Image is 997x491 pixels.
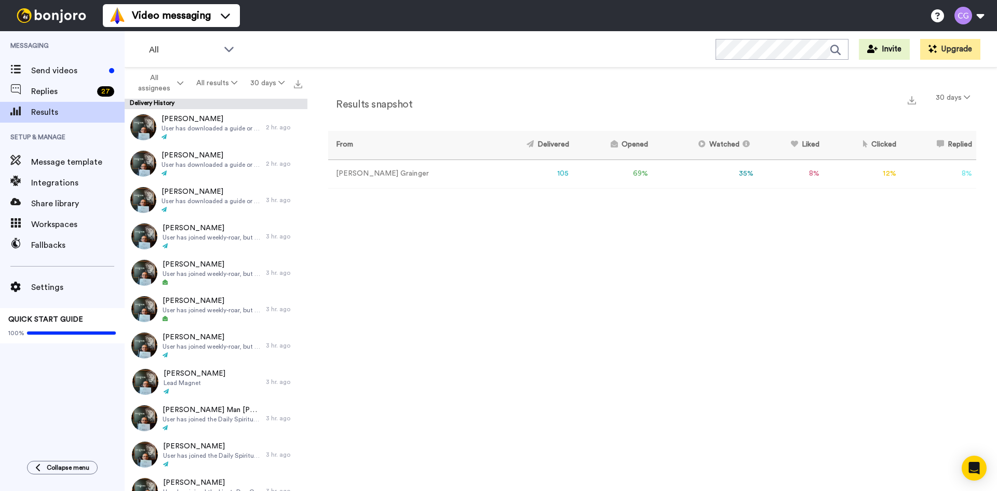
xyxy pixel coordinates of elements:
[131,260,157,286] img: c4e0149f-d340-4a74-99ab-b995a03a1490-thumb.jpg
[294,80,302,88] img: export.svg
[125,364,307,400] a: [PERSON_NAME]Lead Magnet3 hr. ago
[163,342,261,351] span: User has joined weekly-roar, but is not in Mighty Networks.
[244,74,291,92] button: 30 days
[929,88,976,107] button: 30 days
[31,64,105,77] span: Send videos
[859,39,910,60] button: Invite
[130,114,156,140] img: 256ea5d2-d57e-4ebd-a0a8-74d32cf6f4e7-thumb.jpg
[163,477,261,488] span: [PERSON_NAME]
[328,131,486,160] th: From
[266,305,302,313] div: 3 hr. ago
[573,131,652,160] th: Opened
[266,232,302,241] div: 3 hr. ago
[125,99,307,109] div: Delivery History
[266,160,302,168] div: 2 hr. ago
[163,233,261,242] span: User has joined weekly-roar, but is not in Mighty Networks.
[47,463,89,472] span: Collapse menu
[266,269,302,277] div: 3 hr. ago
[12,8,90,23] img: bj-logo-header-white.svg
[652,131,758,160] th: Watched
[31,177,125,189] span: Integrations
[163,452,261,460] span: User has joined the Daily Spiritual Kick Off
[130,187,156,213] img: acec6246-44f8-4bb2-aa42-d4c863cb8685-thumb.jpg
[163,306,261,314] span: User has joined weekly-roar, but is not in Mighty Networks.
[125,291,307,327] a: [PERSON_NAME]User has joined weekly-roar, but is not in Mighty Networks.3 hr. ago
[900,131,976,160] th: Replied
[758,131,824,160] th: Liked
[161,187,261,197] span: [PERSON_NAME]
[758,160,824,188] td: 8 %
[130,151,156,177] img: 29c90fc4-3d47-48cc-948e-6fb72f9551ba-thumb.jpg
[652,160,758,188] td: 35 %
[125,109,307,145] a: [PERSON_NAME]User has downloaded a guide or filled out a form that is not Weekly Roar, 30 Days or...
[161,114,261,124] span: [PERSON_NAME]
[125,327,307,364] a: [PERSON_NAME]User has joined weekly-roar, but is not in Mighty Networks.3 hr. ago
[125,436,307,473] a: [PERSON_NAME]User has joined the Daily Spiritual Kick Off3 hr. ago
[163,270,261,278] span: User has joined weekly-roar, but is not in Mighty Networks.
[125,182,307,218] a: [PERSON_NAME]User has downloaded a guide or filled out a form that is not Weekly Roar, 30 Days or...
[31,85,93,98] span: Replies
[109,7,126,24] img: vm-color.svg
[266,196,302,204] div: 3 hr. ago
[31,197,125,210] span: Share library
[27,461,98,474] button: Collapse menu
[573,160,652,188] td: 69 %
[163,332,261,342] span: [PERSON_NAME]
[133,73,175,94] span: All assignees
[164,379,225,387] span: Lead Magnet
[8,316,83,323] span: QUICK START GUIDE
[328,160,486,188] td: [PERSON_NAME] Grainger
[163,296,261,306] span: [PERSON_NAME]
[161,150,261,161] span: [PERSON_NAME]
[164,368,225,379] span: [PERSON_NAME]
[132,369,158,395] img: ff416bdc-d2ed-4190-b2da-73e4a7f75425-thumb.jpg
[266,341,302,350] div: 3 hr. ago
[163,415,261,423] span: User has joined the Daily Spiritual Kick Off
[131,296,157,322] img: f1abf84f-9953-45cc-8b78-cb5b6f671ba9-thumb.jpg
[291,75,305,91] button: Export all results that match these filters now.
[161,197,261,205] span: User has downloaded a guide or filled out a form that is not Weekly Roar, 30 Days or Assessment, ...
[908,96,916,104] img: export.svg
[161,124,261,132] span: User has downloaded a guide or filled out a form that is not Weekly Roar, 30 Days or Assessment, ...
[266,450,302,459] div: 3 hr. ago
[131,223,157,249] img: 6efd799d-96e7-4081-b740-de48a25f2485-thumb.jpg
[132,442,158,468] img: b7193b8d-209e-4f6f-9962-0a9fa4124a7e-thumb.jpg
[824,131,900,160] th: Clicked
[31,281,125,294] span: Settings
[132,8,211,23] span: Video messaging
[31,218,125,231] span: Workspaces
[163,223,261,233] span: [PERSON_NAME]
[824,160,900,188] td: 12 %
[97,86,114,97] div: 27
[125,255,307,291] a: [PERSON_NAME]User has joined weekly-roar, but is not in Mighty Networks.3 hr. ago
[31,156,125,168] span: Message template
[163,441,261,452] span: [PERSON_NAME]
[125,145,307,182] a: [PERSON_NAME]User has downloaded a guide or filled out a form that is not Weekly Roar, 30 Days or...
[328,99,412,110] h2: Results snapshot
[266,123,302,131] div: 2 hr. ago
[486,160,573,188] td: 105
[131,333,157,359] img: 17f66b40-b8fb-4535-86e5-edf5ce4b9a0d-thumb.jpg
[149,44,219,56] span: All
[163,405,261,415] span: [PERSON_NAME] Man [PERSON_NAME]
[125,218,307,255] a: [PERSON_NAME]User has joined weekly-roar, but is not in Mighty Networks.3 hr. ago
[962,456,987,481] div: Open Intercom Messenger
[920,39,980,60] button: Upgrade
[190,74,244,92] button: All results
[31,239,125,251] span: Fallbacks
[900,160,976,188] td: 8 %
[163,259,261,270] span: [PERSON_NAME]
[266,414,302,422] div: 3 hr. ago
[125,400,307,436] a: [PERSON_NAME] Man [PERSON_NAME]User has joined the Daily Spiritual Kick Off3 hr. ago
[31,106,125,118] span: Results
[131,405,157,431] img: 61a6b1ac-8695-45b9-aca9-e960396151e0-thumb.jpg
[127,69,190,98] button: All assignees
[8,329,24,337] span: 100%
[161,161,261,169] span: User has downloaded a guide or filled out a form that is not Weekly Roar, 30 Days or Assessment, ...
[486,131,573,160] th: Delivered
[905,92,919,107] button: Export a summary of each team member’s results that match this filter now.
[266,378,302,386] div: 3 hr. ago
